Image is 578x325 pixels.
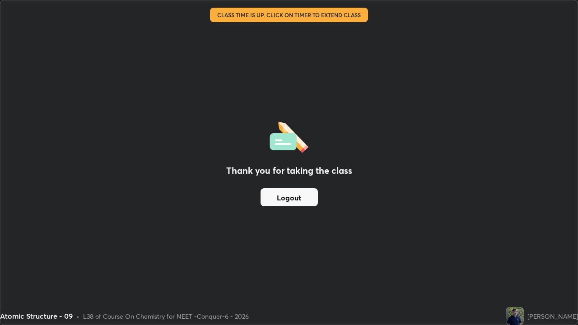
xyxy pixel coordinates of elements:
[506,307,524,325] img: 924660acbe704701a98f0fe2bdf2502a.jpg
[76,311,79,321] div: •
[527,311,578,321] div: [PERSON_NAME]
[226,164,352,177] h2: Thank you for taking the class
[83,311,249,321] div: L38 of Course On Chemistry for NEET -Conquer-6 - 2026
[270,119,308,153] img: offlineFeedback.1438e8b3.svg
[261,188,318,206] button: Logout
